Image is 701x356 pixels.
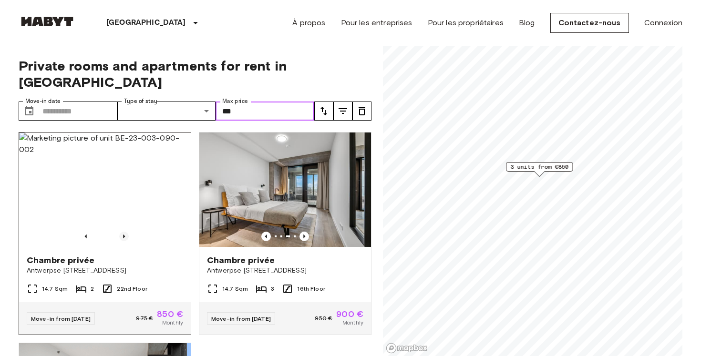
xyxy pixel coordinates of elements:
a: Pour les entreprises [341,17,412,29]
p: [GEOGRAPHIC_DATA] [106,17,186,29]
span: Chambre privée [27,254,94,266]
div: Map marker [506,162,573,177]
a: Previous imagePrevious imageChambre privéeAntwerpse [STREET_ADDRESS]14.7 Sqm316th FloorMove-in fr... [199,132,371,335]
span: 16th Floor [297,285,325,293]
span: Move-in from [DATE] [211,315,271,322]
span: 14.7 Sqm [222,285,248,293]
button: tune [314,102,333,121]
button: Previous image [119,232,129,241]
img: Habyt [19,17,76,26]
a: Mapbox logo [386,343,428,354]
a: Contactez-nous [550,13,629,33]
a: Connexion [644,17,682,29]
img: Marketing picture of unit BE-23-003-090-002 [19,132,191,247]
span: 900 € [336,310,363,318]
span: Antwerpse [STREET_ADDRESS] [207,266,363,275]
button: Previous image [261,232,271,241]
a: Marketing picture of unit BE-23-003-090-002Previous imagePrevious imageChambre privéeAntwerpse [S... [19,132,191,335]
span: 3 units from €850 [510,163,568,171]
span: Chambre privée [207,254,275,266]
label: Move-in date [25,97,61,105]
span: Move-in from [DATE] [31,315,91,322]
span: 950 € [315,314,332,323]
a: Pour les propriétaires [428,17,504,29]
button: Choose date [20,102,39,121]
img: Marketing picture of unit BE-23-003-062-001 [199,132,371,247]
span: 14.7 Sqm [42,285,68,293]
span: 3 [271,285,274,293]
span: 850 € [157,310,183,318]
button: Previous image [299,232,309,241]
span: Antwerpse [STREET_ADDRESS] [27,266,183,275]
span: 2 [91,285,94,293]
button: Previous image [81,232,91,241]
label: Type of stay [124,97,157,105]
button: tune [333,102,352,121]
span: Private rooms and apartments for rent in [GEOGRAPHIC_DATA] [19,58,371,90]
span: Monthly [342,318,363,327]
button: tune [352,102,371,121]
label: Max price [222,97,248,105]
a: À propos [292,17,325,29]
a: Blog [519,17,535,29]
span: Monthly [162,318,183,327]
span: 975 € [136,314,153,323]
span: 22nd Floor [117,285,147,293]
